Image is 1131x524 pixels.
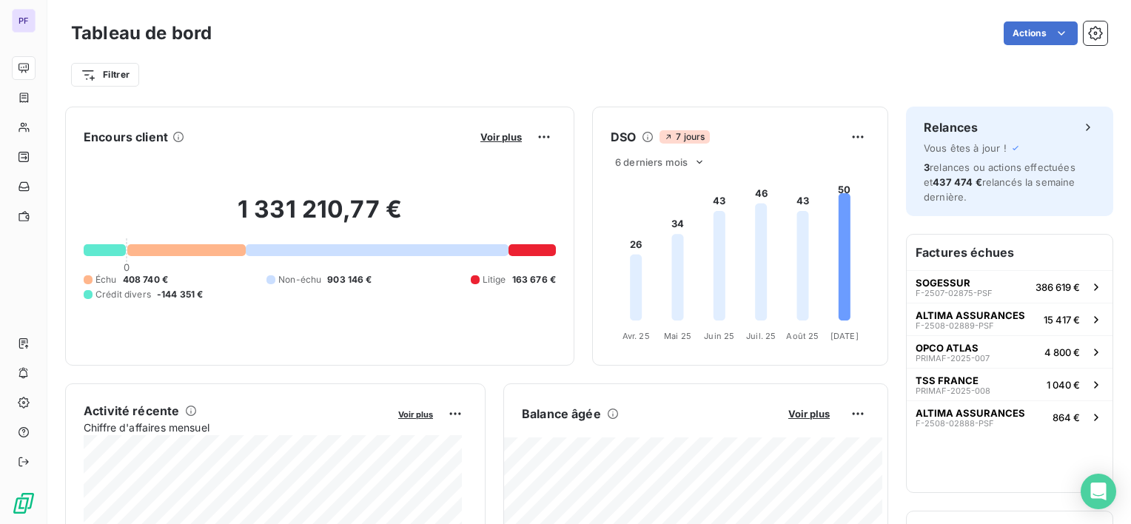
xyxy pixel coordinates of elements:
span: F-2508-02888-PSF [916,419,994,428]
div: PF [12,9,36,33]
span: Voir plus [398,409,433,420]
span: SOGESSUR [916,277,970,289]
span: F-2507-02875-PSF [916,289,993,298]
span: ALTIMA ASSURANCES [916,407,1025,419]
span: OPCO ATLAS [916,342,979,354]
div: Open Intercom Messenger [1081,474,1116,509]
span: 386 619 € [1036,281,1080,293]
h6: Activité récente [84,402,179,420]
button: Actions [1004,21,1078,45]
span: 903 146 € [327,273,372,286]
span: 1 040 € [1047,379,1080,391]
span: Chiffre d'affaires mensuel [84,420,388,435]
button: ALTIMA ASSURANCESF-2508-02888-PSF864 € [907,400,1112,433]
span: Litige [483,273,506,286]
button: Filtrer [71,63,139,87]
h6: Factures échues [907,235,1112,270]
button: Voir plus [476,130,526,144]
span: Crédit divers [95,288,151,301]
span: F-2508-02889-PSF [916,321,994,330]
h6: DSO [611,128,636,146]
tspan: Avr. 25 [622,331,650,341]
span: 0 [124,261,130,273]
span: 7 jours [660,130,709,144]
h6: Balance âgée [522,405,601,423]
button: TSS FRANCEPRIMAF-2025-0081 040 € [907,368,1112,400]
span: PRIMAF-2025-007 [916,354,990,363]
span: 4 800 € [1044,346,1080,358]
h3: Tableau de bord [71,20,212,47]
span: Voir plus [480,131,522,143]
tspan: Juin 25 [704,331,734,341]
tspan: Août 25 [786,331,819,341]
h6: Relances [924,118,978,136]
button: Voir plus [784,407,834,420]
span: TSS FRANCE [916,374,979,386]
tspan: Mai 25 [664,331,691,341]
img: Logo LeanPay [12,491,36,515]
span: 864 € [1053,412,1080,423]
span: relances ou actions effectuées et relancés la semaine dernière. [924,161,1075,203]
span: 437 474 € [933,176,981,188]
span: ALTIMA ASSURANCES [916,309,1025,321]
span: Échu [95,273,117,286]
span: 15 417 € [1044,314,1080,326]
span: Voir plus [788,408,830,420]
button: OPCO ATLASPRIMAF-2025-0074 800 € [907,335,1112,368]
button: ALTIMA ASSURANCESF-2508-02889-PSF15 417 € [907,303,1112,335]
span: -144 351 € [157,288,204,301]
span: 6 derniers mois [615,156,688,168]
span: Vous êtes à jour ! [924,142,1007,154]
h6: Encours client [84,128,168,146]
span: Non-échu [278,273,321,286]
button: SOGESSURF-2507-02875-PSF386 619 € [907,270,1112,303]
span: PRIMAF-2025-008 [916,386,990,395]
span: 408 740 € [123,273,168,286]
tspan: Juil. 25 [746,331,776,341]
button: Voir plus [394,407,437,420]
h2: 1 331 210,77 € [84,195,556,239]
span: 163 676 € [512,273,556,286]
span: 3 [924,161,930,173]
tspan: [DATE] [830,331,859,341]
